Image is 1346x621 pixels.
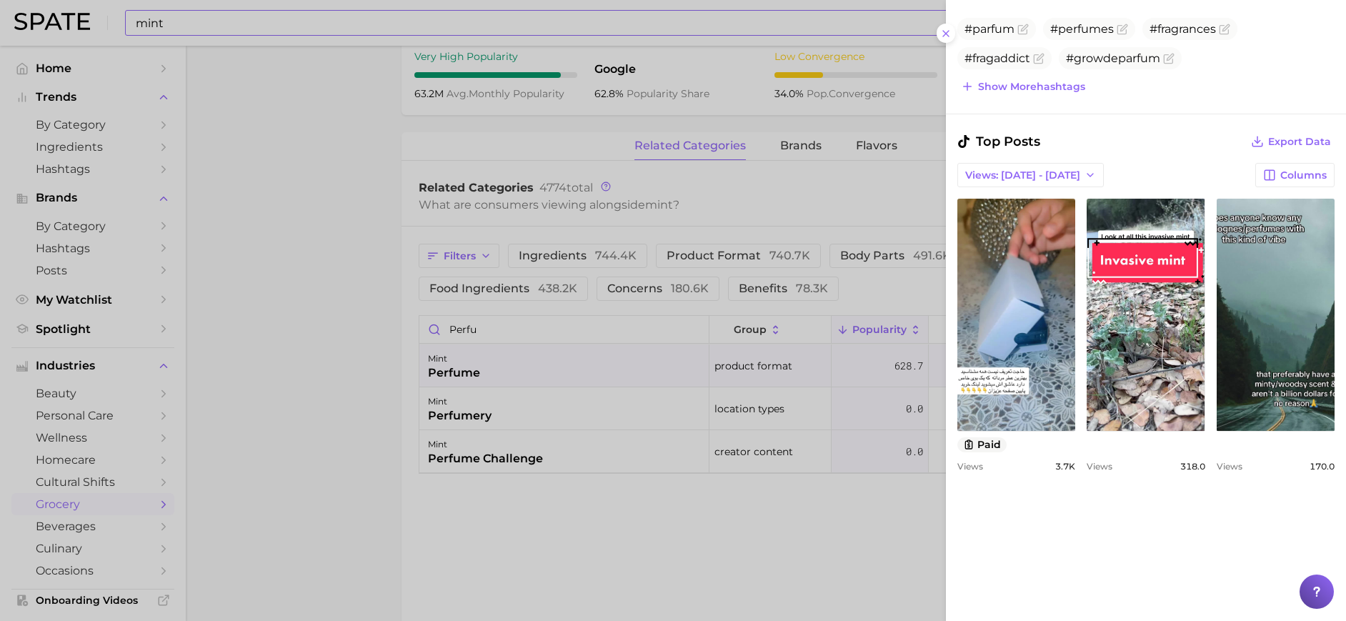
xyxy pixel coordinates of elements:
[1310,461,1335,472] span: 170.0
[964,51,1030,65] span: #fragaddict
[1055,461,1075,472] span: 3.7k
[957,461,983,472] span: Views
[1150,22,1216,36] span: #fragrances
[957,131,1040,151] span: Top Posts
[1247,131,1335,151] button: Export Data
[1217,461,1242,472] span: Views
[1066,51,1160,65] span: #growdeparfum
[1255,163,1335,187] button: Columns
[1087,461,1112,472] span: Views
[957,163,1104,187] button: Views: [DATE] - [DATE]
[1163,53,1175,64] button: Flag as miscategorized or irrelevant
[1017,24,1029,35] button: Flag as miscategorized or irrelevant
[1117,24,1128,35] button: Flag as miscategorized or irrelevant
[957,437,1007,452] button: paid
[965,169,1080,182] span: Views: [DATE] - [DATE]
[1280,169,1327,182] span: Columns
[964,22,1015,36] span: #parfum
[957,76,1089,96] button: Show morehashtags
[1219,24,1230,35] button: Flag as miscategorized or irrelevant
[1033,53,1045,64] button: Flag as miscategorized or irrelevant
[978,81,1085,93] span: Show more hashtags
[1268,136,1331,148] span: Export Data
[1180,461,1205,472] span: 318.0
[1050,22,1114,36] span: #perfumes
